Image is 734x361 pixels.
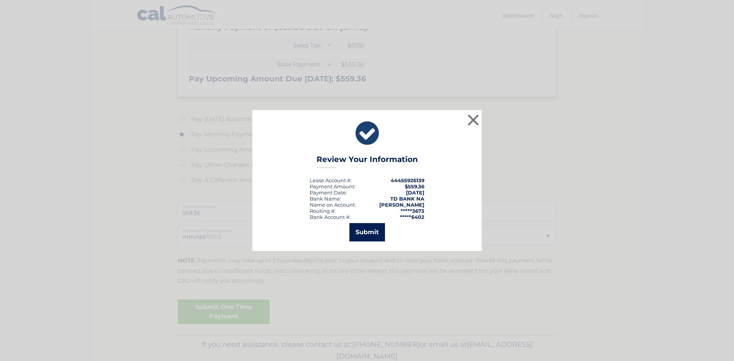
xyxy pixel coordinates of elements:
div: Name on Account: [310,202,356,208]
div: Bank Name: [310,196,341,202]
div: : [310,189,347,196]
div: Lease Account #: [310,177,352,183]
strong: TD BANK NA [390,196,424,202]
div: Payment Amount: [310,183,356,189]
button: Submit [349,223,385,241]
strong: [PERSON_NAME] [379,202,424,208]
span: $559.36 [405,183,424,189]
h3: Review Your Information [317,155,418,168]
span: Payment Date [310,189,346,196]
strong: 44455926139 [391,177,424,183]
div: Routing #: [310,208,336,214]
button: × [466,112,481,128]
span: [DATE] [406,189,424,196]
div: Bank Account #: [310,214,351,220]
